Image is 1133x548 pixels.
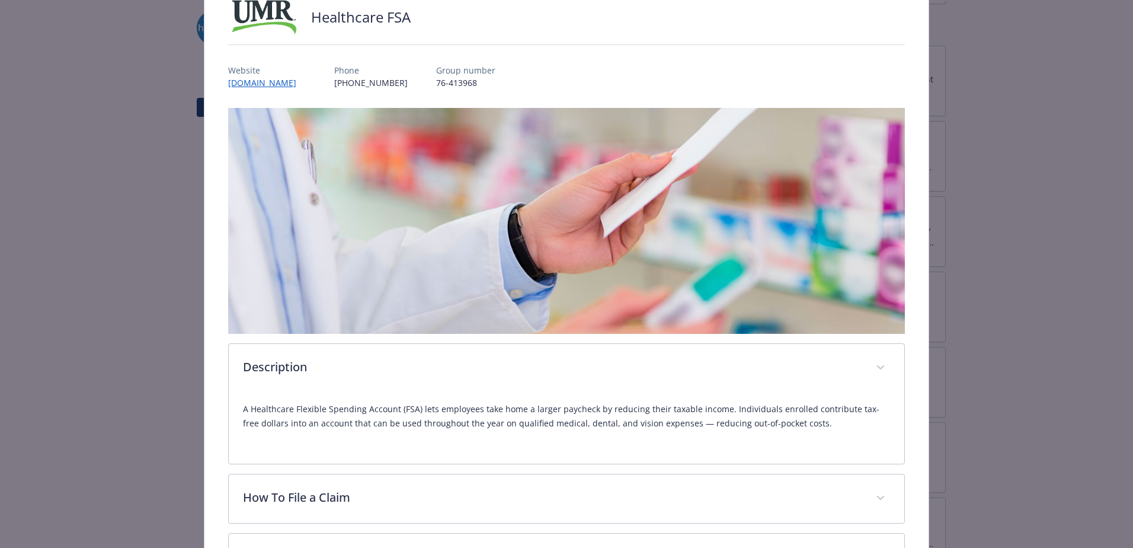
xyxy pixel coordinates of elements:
[334,77,408,89] p: [PHONE_NUMBER]
[243,402,890,431] p: A Healthcare Flexible Spending Account (FSA) lets employees take home a larger paycheck by reduci...
[228,108,905,334] img: banner
[436,77,495,89] p: 76-413968
[229,474,904,523] div: How To File a Claim
[311,7,411,27] h2: Healthcare FSA
[436,64,495,77] p: Group number
[229,393,904,464] div: Description
[229,344,904,393] div: Description
[228,64,306,77] p: Website
[334,64,408,77] p: Phone
[243,358,862,376] p: Description
[243,489,862,506] p: How To File a Claim
[228,77,306,88] a: [DOMAIN_NAME]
